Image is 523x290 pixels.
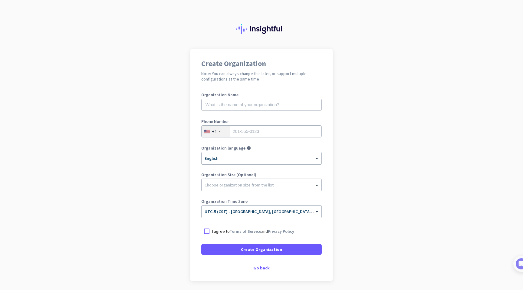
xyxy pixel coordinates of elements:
label: Phone Number [201,119,322,124]
label: Organization language [201,146,245,150]
label: Organization Size (Optional) [201,173,322,177]
img: Insightful [236,24,287,34]
span: Create Organization [241,246,282,252]
h2: Note: You can always change this later, or support multiple configurations at the same time [201,71,322,82]
a: Terms of Service [230,229,261,234]
label: Organization Name [201,93,322,97]
label: Organization Time Zone [201,199,322,203]
a: Privacy Policy [268,229,294,234]
input: 201-555-0123 [201,125,322,137]
i: help [247,146,251,150]
h1: Create Organization [201,60,322,67]
button: Create Organization [201,244,322,255]
input: What is the name of your organization? [201,99,322,111]
div: +1 [212,128,217,134]
div: Go back [201,266,322,270]
p: I agree to and [212,228,294,234]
